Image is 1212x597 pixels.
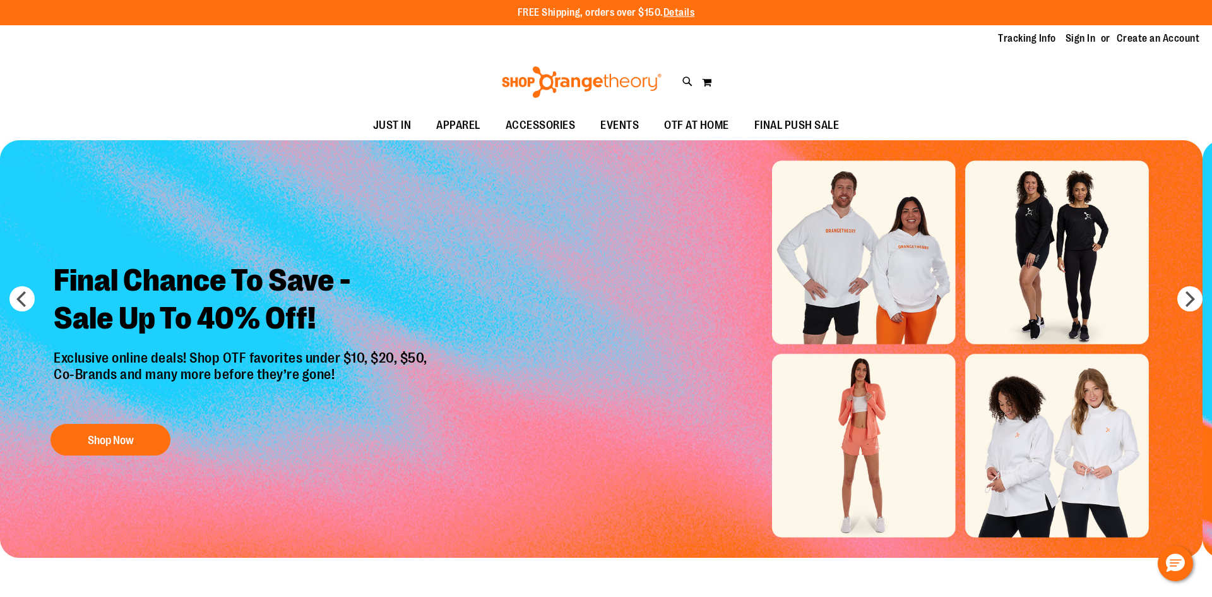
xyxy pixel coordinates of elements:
span: ACCESSORIES [506,111,576,140]
p: Exclusive online deals! Shop OTF favorites under $10, $20, $50, Co-Brands and many more before th... [44,350,440,412]
span: OTF AT HOME [664,111,729,140]
a: FINAL PUSH SALE [742,111,852,140]
button: Shop Now [50,424,170,455]
a: Create an Account [1117,32,1200,45]
span: APPAREL [436,111,480,140]
a: Final Chance To Save -Sale Up To 40% Off! Exclusive online deals! Shop OTF favorites under $10, $... [44,252,440,462]
p: FREE Shipping, orders over $150. [518,6,695,20]
button: prev [9,286,35,311]
span: JUST IN [373,111,412,140]
h2: Final Chance To Save - Sale Up To 40% Off! [44,252,440,350]
a: Sign In [1066,32,1096,45]
a: Details [663,7,695,18]
a: OTF AT HOME [651,111,742,140]
a: APPAREL [424,111,493,140]
a: JUST IN [360,111,424,140]
button: next [1177,286,1203,311]
a: Tracking Info [998,32,1056,45]
img: Shop Orangetheory [500,66,663,98]
span: FINAL PUSH SALE [754,111,840,140]
div: FLYOUT Form [808,290,1212,597]
a: EVENTS [588,111,651,140]
a: ACCESSORIES [493,111,588,140]
span: EVENTS [600,111,639,140]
